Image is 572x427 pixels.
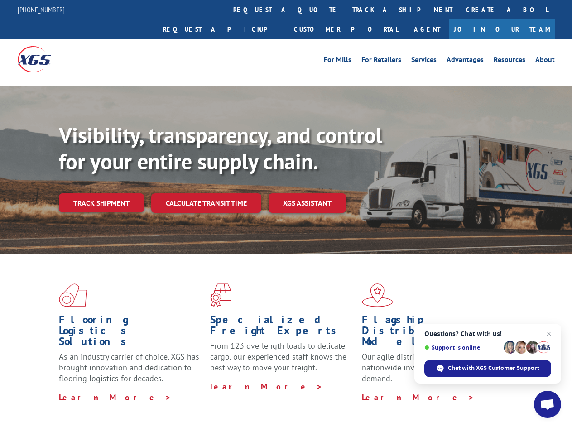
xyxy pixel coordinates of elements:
a: Request a pickup [156,19,287,39]
p: From 123 overlength loads to delicate cargo, our experienced staff knows the best way to move you... [210,341,355,381]
a: For Retailers [361,56,401,66]
img: xgs-icon-flagship-distribution-model-red [362,283,393,307]
span: Chat with XGS Customer Support [424,360,551,377]
span: As an industry carrier of choice, XGS has brought innovation and dedication to flooring logistics... [59,351,199,384]
a: Advantages [447,56,484,66]
span: Support is online [424,344,500,351]
img: xgs-icon-focused-on-flooring-red [210,283,231,307]
a: Open chat [534,391,561,418]
a: Track shipment [59,193,144,212]
a: [PHONE_NUMBER] [18,5,65,14]
a: Learn More > [210,381,323,392]
span: Questions? Chat with us! [424,330,551,337]
a: Resources [494,56,525,66]
span: Chat with XGS Customer Support [448,364,539,372]
h1: Flooring Logistics Solutions [59,314,203,351]
img: xgs-icon-total-supply-chain-intelligence-red [59,283,87,307]
a: Join Our Team [449,19,555,39]
b: Visibility, transparency, and control for your entire supply chain. [59,121,382,175]
a: Learn More > [59,392,172,403]
span: Our agile distribution network gives you nationwide inventory management on demand. [362,351,504,384]
a: Services [411,56,437,66]
a: Calculate transit time [151,193,261,213]
a: Agent [405,19,449,39]
a: XGS ASSISTANT [269,193,346,213]
a: About [535,56,555,66]
a: Learn More > [362,392,475,403]
a: For Mills [324,56,351,66]
h1: Specialized Freight Experts [210,314,355,341]
a: Customer Portal [287,19,405,39]
h1: Flagship Distribution Model [362,314,506,351]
